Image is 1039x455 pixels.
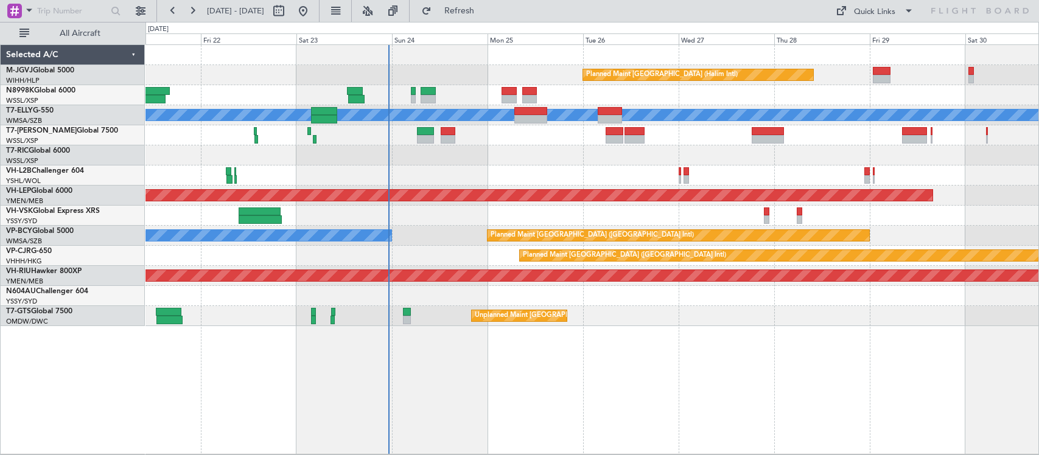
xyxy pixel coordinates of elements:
[6,67,74,74] a: M-JGVJGlobal 5000
[6,288,36,295] span: N604AU
[392,33,488,44] div: Sun 24
[6,187,72,195] a: VH-LEPGlobal 6000
[6,167,84,175] a: VH-L2BChallenger 604
[6,87,75,94] a: N8998KGlobal 6000
[6,308,72,315] a: T7-GTSGlobal 7500
[6,217,37,226] a: YSSY/SYD
[6,96,38,105] a: WSSL/XSP
[13,24,132,43] button: All Aircraft
[6,136,38,145] a: WSSL/XSP
[6,107,33,114] span: T7-ELLY
[6,67,33,74] span: M-JGVJ
[854,6,895,18] div: Quick Links
[6,176,41,186] a: YSHL/WOL
[6,308,31,315] span: T7-GTS
[37,2,107,20] input: Trip Number
[6,288,88,295] a: N604AUChallenger 604
[6,297,37,306] a: YSSY/SYD
[6,248,52,255] a: VP-CJRG-650
[201,33,296,44] div: Fri 22
[491,226,694,245] div: Planned Maint [GEOGRAPHIC_DATA] ([GEOGRAPHIC_DATA] Intl)
[6,147,29,155] span: T7-RIC
[6,237,42,246] a: WMSA/SZB
[475,307,626,325] div: Unplanned Maint [GEOGRAPHIC_DATA] (Seletar)
[207,5,264,16] span: [DATE] - [DATE]
[6,257,42,266] a: VHHH/HKG
[774,33,870,44] div: Thu 28
[6,268,82,275] a: VH-RIUHawker 800XP
[32,29,128,38] span: All Aircraft
[6,277,43,286] a: YMEN/MEB
[6,147,70,155] a: T7-RICGlobal 6000
[6,156,38,165] a: WSSL/XSP
[6,187,31,195] span: VH-LEP
[416,1,489,21] button: Refresh
[586,66,738,84] div: Planned Maint [GEOGRAPHIC_DATA] (Halim Intl)
[6,87,34,94] span: N8998K
[6,227,32,235] span: VP-BCY
[6,167,32,175] span: VH-L2B
[6,107,54,114] a: T7-ELLYG-550
[583,33,679,44] div: Tue 26
[106,33,201,44] div: Thu 21
[488,33,583,44] div: Mon 25
[6,76,40,85] a: WIHH/HLP
[6,127,77,134] span: T7-[PERSON_NAME]
[6,317,48,326] a: OMDW/DWC
[6,196,43,206] a: YMEN/MEB
[870,33,965,44] div: Fri 29
[6,248,31,255] span: VP-CJR
[6,227,74,235] a: VP-BCYGlobal 5000
[523,246,726,265] div: Planned Maint [GEOGRAPHIC_DATA] ([GEOGRAPHIC_DATA] Intl)
[434,7,485,15] span: Refresh
[6,207,100,215] a: VH-VSKGlobal Express XRS
[6,207,33,215] span: VH-VSK
[830,1,920,21] button: Quick Links
[6,268,31,275] span: VH-RIU
[296,33,392,44] div: Sat 23
[6,127,118,134] a: T7-[PERSON_NAME]Global 7500
[148,24,169,35] div: [DATE]
[6,116,42,125] a: WMSA/SZB
[679,33,774,44] div: Wed 27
